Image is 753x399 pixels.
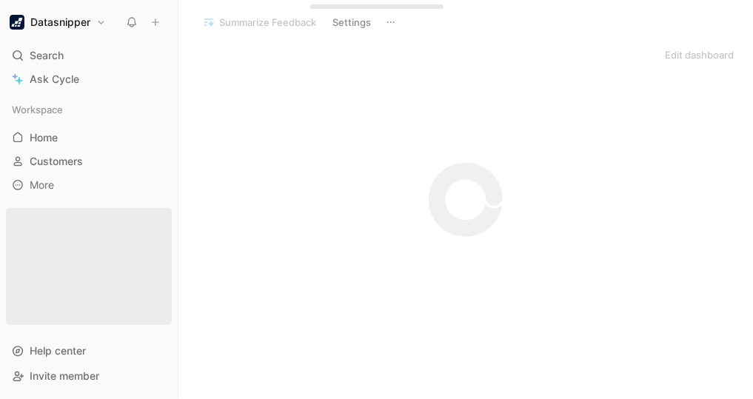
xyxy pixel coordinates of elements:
[659,44,741,65] button: Edit dashboard
[30,178,54,192] span: More
[10,15,24,30] img: Datasnipper
[30,130,58,145] span: Home
[6,174,172,196] div: More
[6,340,172,362] div: Help center
[6,150,172,172] a: Customers
[6,68,172,90] a: Ask Cycle
[30,344,86,357] span: Help center
[30,369,99,382] span: Invite member
[6,365,172,387] div: Invite member
[30,154,83,169] span: Customers
[12,102,63,117] span: Workspace
[6,44,172,67] div: Search
[30,47,64,64] span: Search
[6,12,110,33] button: DatasnipperDatasnipper
[6,127,172,149] a: Home
[6,98,172,121] div: Workspace
[30,16,90,29] h1: Datasnipper
[326,12,378,33] button: Settings
[30,70,79,88] span: Ask Cycle
[196,12,323,33] button: Summarize Feedback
